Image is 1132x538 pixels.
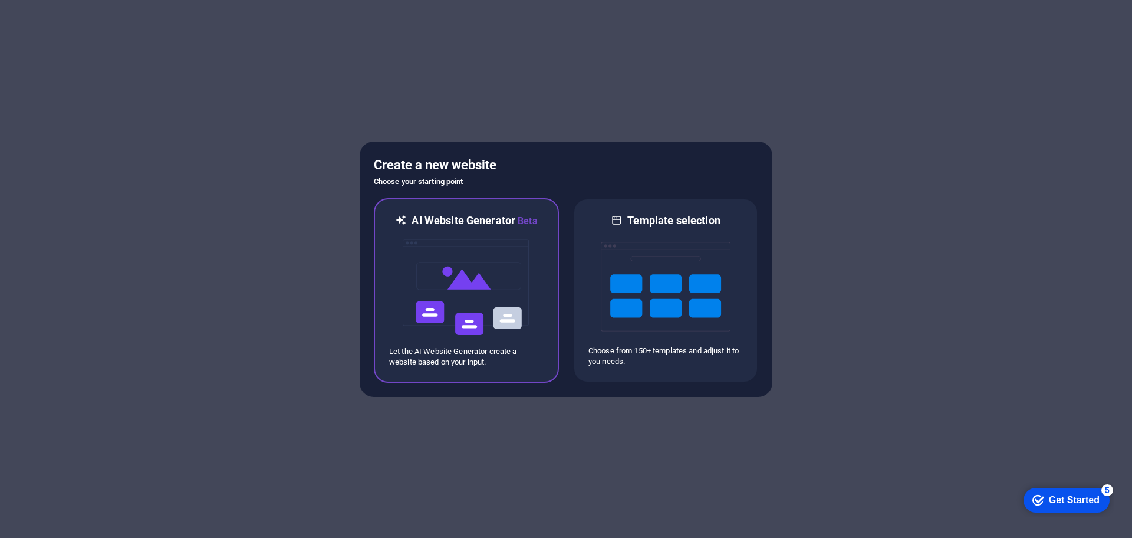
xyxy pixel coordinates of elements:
[588,346,743,367] p: Choose from 150+ templates and adjust it to you needs.
[9,6,96,31] div: Get Started 5 items remaining, 0% complete
[412,214,537,228] h6: AI Website Generator
[515,215,538,227] span: Beta
[35,13,85,24] div: Get Started
[374,156,758,175] h5: Create a new website
[402,228,531,346] img: ai
[627,214,720,228] h6: Template selection
[87,2,99,14] div: 5
[374,175,758,189] h6: Choose your starting point
[374,198,559,383] div: AI Website GeneratorBetaaiLet the AI Website Generator create a website based on your input.
[389,346,544,368] p: Let the AI Website Generator create a website based on your input.
[573,198,758,383] div: Template selectionChoose from 150+ templates and adjust it to you needs.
